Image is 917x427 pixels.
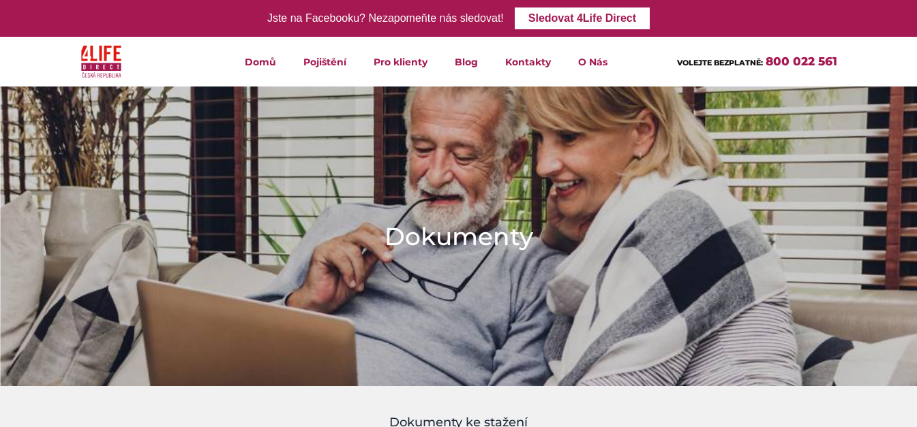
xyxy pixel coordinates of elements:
a: 800 022 561 [766,54,837,68]
a: Blog [441,37,492,86]
div: Jste na Facebooku? Nezapomeňte nás sledovat! [267,9,504,29]
span: VOLEJTE BEZPLATNĚ: [677,58,763,67]
img: 4Life Direct Česká republika logo [81,42,122,81]
a: Sledovat 4Life Direct [515,7,650,29]
a: Domů [231,37,290,86]
a: Kontakty [492,37,565,86]
h1: Dokumenty [385,219,533,253]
